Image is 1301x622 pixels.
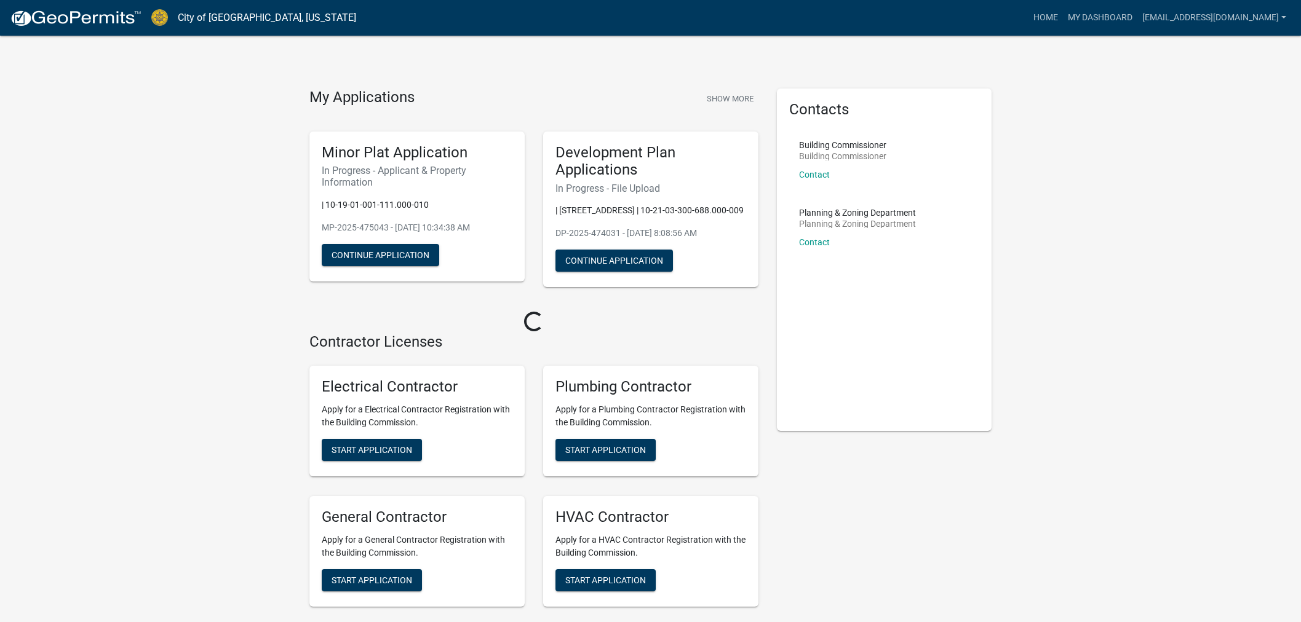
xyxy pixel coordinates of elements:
a: My Dashboard [1063,6,1137,30]
button: Start Application [322,569,422,591]
h5: Development Plan Applications [555,144,746,179]
a: Contact [799,237,830,247]
p: DP-2025-474031 - [DATE] 8:08:56 AM [555,227,746,240]
h6: In Progress - File Upload [555,183,746,194]
p: Apply for a General Contractor Registration with the Building Commission. [322,533,512,559]
p: Planning & Zoning Department [799,219,916,228]
h4: Contractor Licenses [309,333,758,351]
h5: Electrical Contractor [322,378,512,396]
a: [EMAIL_ADDRESS][DOMAIN_NAME] [1137,6,1291,30]
h4: My Applications [309,89,415,107]
a: Contact [799,170,830,179]
p: Apply for a Electrical Contractor Registration with the Building Commission. [322,403,512,429]
h6: In Progress - Applicant & Property Information [322,165,512,188]
span: Start Application [565,444,646,454]
p: | 10-19-01-001-111.000-010 [322,199,512,211]
h5: Plumbing Contractor [555,378,746,396]
a: City of [GEOGRAPHIC_DATA], [US_STATE] [178,7,356,28]
p: Apply for a HVAC Contractor Registration with the Building Commission. [555,533,746,559]
a: Home [1028,6,1063,30]
button: Show More [702,89,758,109]
p: Building Commissioner [799,152,886,160]
button: Start Application [555,439,656,461]
h5: HVAC Contractor [555,508,746,526]
button: Continue Application [555,250,673,272]
span: Start Application [332,444,412,454]
p: MP-2025-475043 - [DATE] 10:34:38 AM [322,221,512,234]
button: Start Application [322,439,422,461]
button: Continue Application [322,244,439,266]
h5: Minor Plat Application [322,144,512,162]
p: Planning & Zoning Department [799,208,916,217]
span: Start Application [332,575,412,585]
h5: Contacts [789,101,980,119]
span: Start Application [565,575,646,585]
img: City of Jeffersonville, Indiana [151,9,168,26]
h5: General Contractor [322,508,512,526]
p: Apply for a Plumbing Contractor Registration with the Building Commission. [555,403,746,429]
p: | [STREET_ADDRESS] | 10-21-03-300-688.000-009 [555,204,746,217]
button: Start Application [555,569,656,591]
p: Building Commissioner [799,141,886,149]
